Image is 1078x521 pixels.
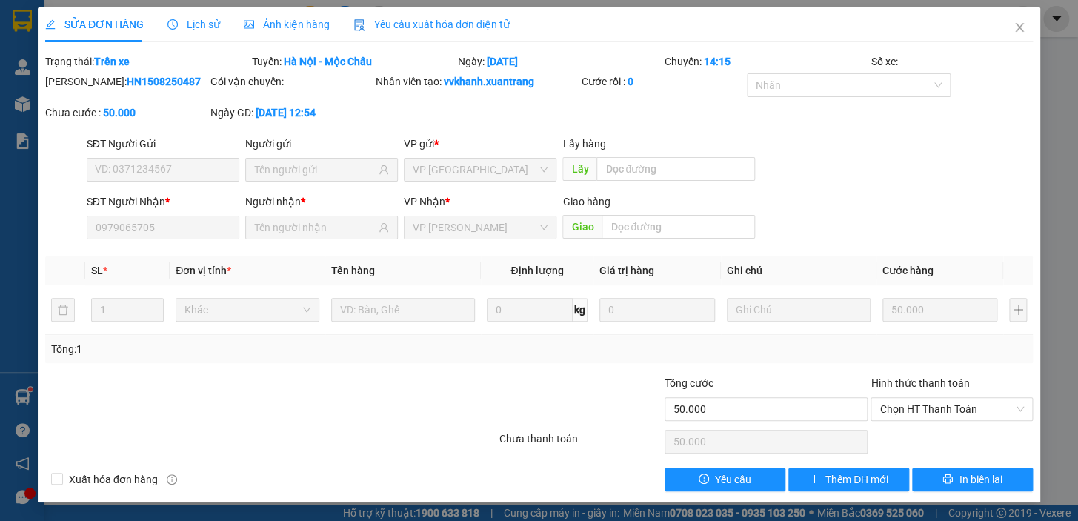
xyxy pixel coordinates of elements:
[942,474,953,485] span: printer
[699,474,709,485] span: exclamation-circle
[103,107,136,119] b: 50.000
[628,76,633,87] b: 0
[562,215,602,239] span: Giao
[596,157,755,181] input: Dọc đường
[444,76,534,87] b: vvkhanh.xuantrang
[63,471,164,488] span: Xuất hóa đơn hàng
[45,73,207,90] div: [PERSON_NAME]:
[663,53,870,70] div: Chuyến:
[283,56,371,67] b: Hà Nội - Mộc Châu
[254,219,376,236] input: Tên người nhận
[582,73,744,90] div: Cước rồi :
[167,19,178,30] span: clock-circle
[176,265,231,276] span: Đơn vị tính
[256,107,316,119] b: [DATE] 12:54
[167,474,177,485] span: info-circle
[413,159,548,181] span: VP HÀ NỘI
[245,136,398,152] div: Người gửi
[879,398,1024,420] span: Chọn HT Thanh Toán
[665,377,713,389] span: Tổng cước
[602,215,755,239] input: Dọc đường
[809,474,819,485] span: plus
[184,299,310,321] span: Khác
[704,56,731,67] b: 14:15
[331,265,375,276] span: Tên hàng
[562,157,596,181] span: Lấy
[498,431,663,457] div: Chưa thanh toán
[254,162,376,178] input: Tên người gửi
[51,298,75,322] button: delete
[45,19,56,30] span: edit
[413,216,548,239] span: VP MỘC CHÂU
[45,19,144,30] span: SỬA ĐƠN HÀNG
[665,468,785,491] button: exclamation-circleYêu cầu
[487,56,518,67] b: [DATE]
[912,468,1033,491] button: printerIn biên lai
[91,265,103,276] span: SL
[353,19,510,30] span: Yêu cầu xuất hóa đơn điện tử
[250,53,456,70] div: Tuyến:
[44,53,250,70] div: Trạng thái:
[127,76,201,87] b: HN1508250487
[379,165,389,175] span: user
[562,138,605,150] span: Lấy hàng
[353,19,365,31] img: icon
[599,298,715,322] input: 0
[331,298,475,322] input: VD: Bàn, Ghế
[244,19,330,30] span: Ảnh kiện hàng
[51,341,417,357] div: Tổng: 1
[715,471,751,488] span: Yêu cầu
[882,298,998,322] input: 0
[788,468,909,491] button: plusThêm ĐH mới
[87,136,239,152] div: SĐT Người Gửi
[573,298,588,322] span: kg
[999,7,1040,49] button: Close
[871,377,969,389] label: Hình thức thanh toán
[210,73,373,90] div: Gói vận chuyển:
[379,222,389,233] span: user
[1009,298,1027,322] button: plus
[404,136,556,152] div: VP gửi
[510,265,563,276] span: Định lượng
[727,298,871,322] input: Ghi Chú
[404,196,445,208] span: VP Nhận
[167,19,220,30] span: Lịch sử
[959,471,1002,488] span: In biên lai
[882,265,934,276] span: Cước hàng
[376,73,579,90] div: Nhân viên tạo:
[87,193,239,210] div: SĐT Người Nhận
[245,193,398,210] div: Người nhận
[721,256,876,285] th: Ghi chú
[244,19,254,30] span: picture
[45,104,207,121] div: Chưa cước :
[562,196,610,208] span: Giao hàng
[210,104,373,121] div: Ngày GD:
[825,471,888,488] span: Thêm ĐH mới
[1014,21,1025,33] span: close
[599,265,654,276] span: Giá trị hàng
[94,56,130,67] b: Trên xe
[456,53,663,70] div: Ngày:
[869,53,1034,70] div: Số xe:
